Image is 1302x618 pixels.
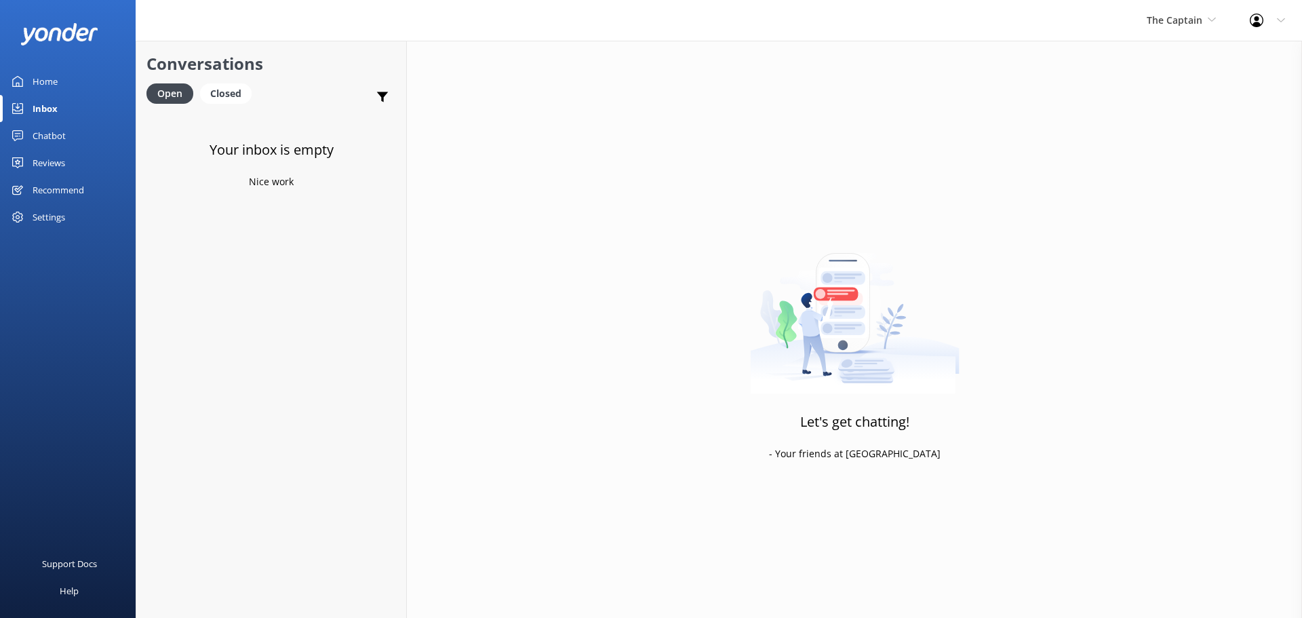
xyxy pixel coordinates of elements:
[769,446,941,461] p: - Your friends at [GEOGRAPHIC_DATA]
[33,122,66,149] div: Chatbot
[200,83,252,104] div: Closed
[20,23,98,45] img: yonder-white-logo.png
[249,174,294,189] p: Nice work
[33,95,58,122] div: Inbox
[33,176,84,204] div: Recommend
[146,83,193,104] div: Open
[60,577,79,604] div: Help
[1147,14,1202,26] span: The Captain
[146,51,396,77] h2: Conversations
[42,550,97,577] div: Support Docs
[146,85,200,100] a: Open
[33,68,58,95] div: Home
[33,204,65,231] div: Settings
[750,225,960,394] img: artwork of a man stealing a conversation from at giant smartphone
[800,411,909,433] h3: Let's get chatting!
[210,139,334,161] h3: Your inbox is empty
[200,85,258,100] a: Closed
[33,149,65,176] div: Reviews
